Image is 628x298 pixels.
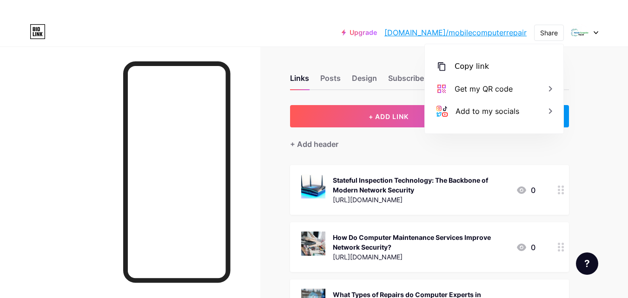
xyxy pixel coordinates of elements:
[388,73,431,89] div: Subscribers
[369,113,409,120] span: + ADD LINK
[333,232,509,252] div: How Do Computer Maintenance Services Improve Network Security?
[455,61,489,72] div: Copy link
[352,73,377,89] div: Design
[290,73,309,89] div: Links
[456,106,519,117] div: Add to my socials
[571,24,588,41] img: mobilecomputerrepair
[342,29,377,36] a: Upgrade
[301,174,325,199] img: Stateful Inspection Technology: The Backbone of Modern Network Security
[333,195,509,205] div: [URL][DOMAIN_NAME]
[290,139,338,150] div: + Add header
[516,185,535,196] div: 0
[384,27,527,38] a: [DOMAIN_NAME]/mobilecomputerrepair
[540,28,558,38] div: Share
[301,232,325,256] img: How Do Computer Maintenance Services Improve Network Security?
[290,105,488,127] button: + ADD LINK
[333,175,509,195] div: Stateful Inspection Technology: The Backbone of Modern Network Security
[516,242,535,253] div: 0
[455,83,513,94] div: Get my QR code
[333,252,509,262] div: [URL][DOMAIN_NAME]
[320,73,341,89] div: Posts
